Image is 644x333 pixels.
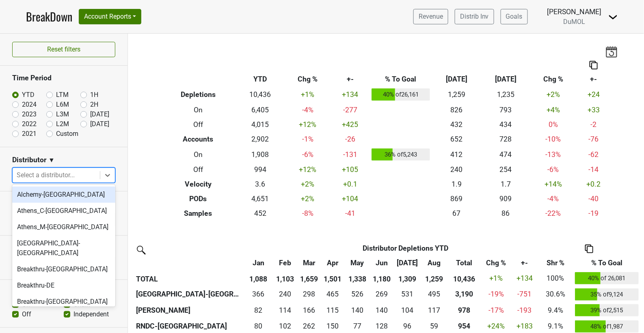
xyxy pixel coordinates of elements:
[538,256,573,270] th: Shr %: activate to sort column ascending
[273,241,538,256] th: Distributor Depletions YTD
[236,206,285,221] td: 452
[161,146,236,163] th: On
[331,146,370,163] td: -131
[12,294,115,310] div: Breakthru-[GEOGRAPHIC_DATA]
[370,72,432,87] th: % To Goal
[346,305,368,316] div: 140
[450,305,479,316] div: 978
[432,146,481,163] td: 412
[345,286,370,303] td: 525.665
[246,305,271,316] div: 82
[73,309,109,319] label: Independent
[395,289,419,299] div: 531
[331,117,370,132] td: +425
[12,235,115,261] div: [GEOGRAPHIC_DATA]-[GEOGRAPHIC_DATA]
[48,155,55,165] span: ▼
[285,103,331,117] td: -4 %
[538,302,573,318] td: 9.4%
[26,8,72,25] a: BreakDown
[481,87,530,103] td: 1,235
[393,286,421,303] td: 531.336
[161,191,236,206] th: PODs
[12,203,115,219] div: Athens_C-[GEOGRAPHIC_DATA]
[273,270,297,286] th: 1,103
[331,163,370,177] td: +105
[395,321,419,331] div: 96
[323,321,342,331] div: 150
[236,163,285,177] td: 994
[285,72,331,87] th: Chg %
[321,302,345,318] td: 114.666
[372,305,391,316] div: 140
[22,129,37,139] label: 2021
[447,270,481,286] th: 10,436
[236,103,285,117] td: 6,405
[285,146,331,163] td: -6 %
[12,277,115,294] div: Breakthru-DE
[244,270,273,286] th: 1,088
[12,187,115,203] div: Alchemy-[GEOGRAPHIC_DATA]
[447,256,481,270] th: Total: activate to sort column ascending
[134,270,244,286] th: TOTAL
[370,286,394,303] td: 268.668
[450,289,479,299] div: 3,190
[513,289,536,299] div: -751
[161,206,236,221] th: Samples
[513,321,536,331] div: +183
[576,163,611,177] td: -14
[573,256,641,270] th: % To Goal: activate to sort column ascending
[275,305,295,316] div: 114
[421,286,447,303] td: 495
[501,9,528,24] a: Goals
[321,256,345,270] th: Apr: activate to sort column ascending
[530,206,576,221] td: -22 %
[481,286,512,303] td: -19 %
[22,90,35,100] label: YTD
[56,100,69,110] label: L6M
[285,117,331,132] td: +12 %
[346,321,368,331] div: 77
[346,289,368,299] div: 526
[481,103,530,117] td: 793
[372,289,391,299] div: 269
[455,9,494,24] a: Distrib Inv
[331,103,370,117] td: -277
[297,302,321,318] td: 166.334
[481,146,530,163] td: 474
[421,256,447,270] th: Aug: activate to sort column ascending
[331,191,370,206] td: +104
[576,87,611,103] td: +24
[516,274,533,282] span: +134
[134,243,147,256] img: filter
[297,256,321,270] th: Mar: activate to sort column ascending
[511,256,538,270] th: +-: activate to sort column ascending
[323,305,342,316] div: 115
[530,191,576,206] td: -4 %
[576,206,611,221] td: -19
[481,206,530,221] td: 86
[432,177,481,192] td: 1.9
[590,61,598,69] img: Copy to clipboard
[161,132,236,146] th: Accounts
[285,132,331,146] td: -1 %
[530,132,576,146] td: -10 %
[608,12,618,22] img: Dropdown Menu
[90,119,109,129] label: [DATE]
[393,256,421,270] th: Jul: activate to sort column ascending
[90,90,98,100] label: 1H
[331,87,370,103] td: +134
[273,286,297,303] td: 240.1
[236,191,285,206] td: 4,651
[56,129,78,139] label: Custom
[12,261,115,277] div: Breakthru-[GEOGRAPHIC_DATA]
[321,270,345,286] th: 1,501
[244,256,273,270] th: Jan: activate to sort column ascending
[22,309,31,319] label: Off
[246,289,271,299] div: 366
[285,163,331,177] td: +12 %
[273,302,297,318] td: 114.167
[432,103,481,117] td: 826
[244,302,273,318] td: 81.668
[297,270,321,286] th: 1,659
[538,270,573,286] td: 100%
